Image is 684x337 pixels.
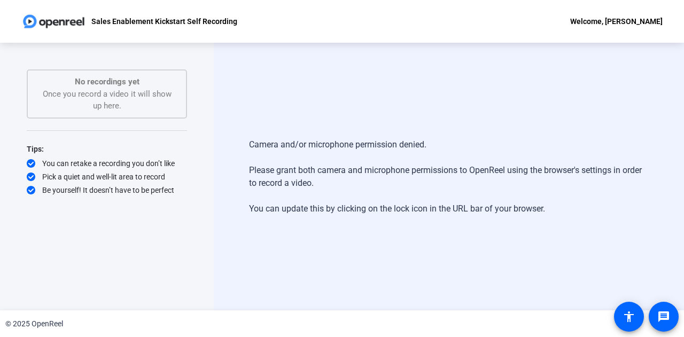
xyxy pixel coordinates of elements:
div: Pick a quiet and well-lit area to record [27,171,187,182]
div: You can retake a recording you don’t like [27,158,187,169]
div: Camera and/or microphone permission denied. Please grant both camera and microphone permissions t... [249,128,649,226]
div: Welcome, [PERSON_NAME] [570,15,663,28]
p: Sales Enablement Kickstart Self Recording [91,15,237,28]
mat-icon: accessibility [623,310,635,323]
div: Once you record a video it will show up here. [38,76,175,112]
div: Tips: [27,143,187,155]
div: Be yourself! It doesn’t have to be perfect [27,185,187,195]
div: © 2025 OpenReel [5,318,63,330]
mat-icon: message [657,310,670,323]
img: OpenReel logo [21,11,86,32]
p: No recordings yet [38,76,175,88]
